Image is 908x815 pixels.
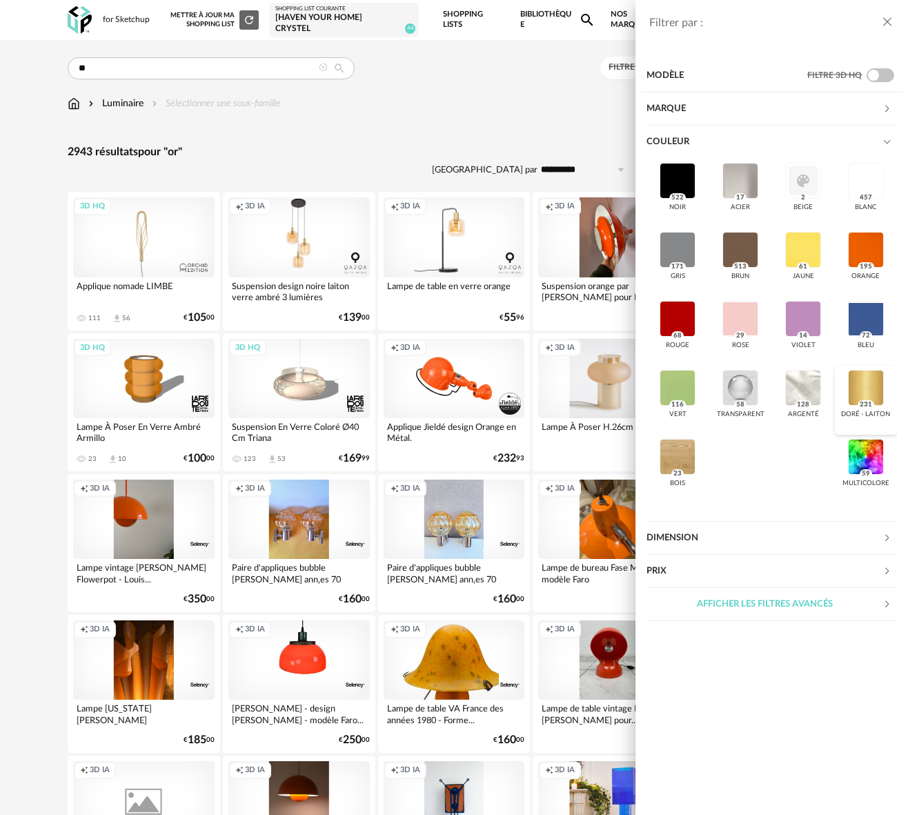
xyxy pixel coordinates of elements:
div: Dimension [647,522,897,555]
button: close drawer [880,14,894,32]
span: 58 [734,400,747,410]
div: transparent [717,411,764,419]
div: gris [671,273,685,281]
span: 72 [860,331,872,341]
span: 59 [860,469,872,479]
div: acier [731,204,750,212]
span: 23 [671,469,684,479]
div: Afficher les filtres avancés [647,588,882,621]
span: 17 [734,193,747,203]
span: 61 [797,262,809,272]
div: Dimension [647,522,882,555]
span: 68 [671,331,684,341]
span: Filtre 3D HQ [807,71,862,79]
div: blanc [855,204,876,212]
span: 457 [858,193,874,203]
div: Prix [647,555,897,588]
span: 171 [669,262,686,272]
div: Couleur [647,126,897,159]
div: Prix [647,555,882,588]
div: orange [851,273,880,281]
div: argenté [788,411,819,419]
div: vert [669,411,687,419]
span: 513 [732,262,749,272]
div: Couleur [647,126,882,159]
div: bleu [858,342,874,350]
span: 14 [797,331,809,341]
div: beige [793,204,813,212]
span: 522 [669,193,686,203]
span: 2 [799,193,807,203]
div: noir [669,204,686,212]
div: bois [670,480,685,488]
span: 116 [669,400,686,410]
div: brun [731,273,749,281]
span: 231 [858,400,874,410]
div: rouge [666,342,689,350]
div: jaune [793,273,814,281]
div: doré - laiton [841,411,890,419]
div: Afficher les filtres avancés [647,588,897,621]
span: 195 [858,262,874,272]
div: multicolore [842,480,889,488]
div: Filtrer par : [649,16,880,30]
div: Marque [647,92,897,126]
div: rose [732,342,749,350]
div: Modèle [647,59,807,92]
div: Marque [647,92,882,126]
div: Couleur [647,159,897,522]
span: 29 [734,331,747,341]
span: 128 [795,400,811,410]
div: violet [791,342,816,350]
